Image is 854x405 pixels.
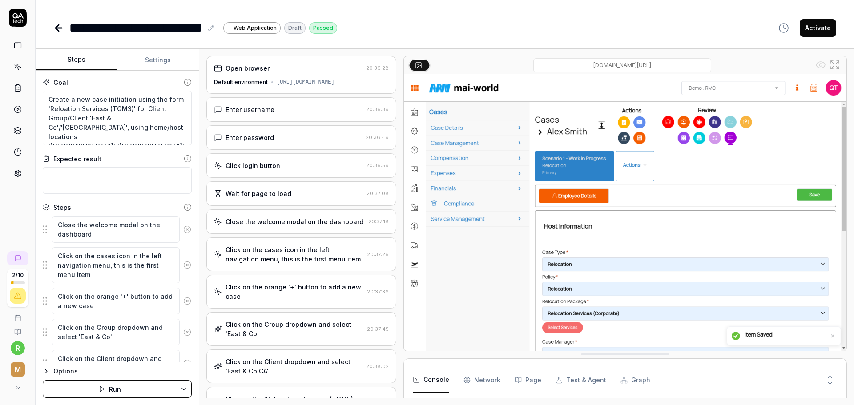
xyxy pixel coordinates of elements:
div: Click on the Client dropdown and select 'East & Co CA' [226,357,363,376]
button: Remove step [180,292,195,310]
time: 20:37:18 [368,218,389,225]
div: Suggestions [43,318,192,346]
div: [URL][DOMAIN_NAME] [277,78,334,86]
div: Enter password [226,133,274,142]
span: M [11,362,25,377]
button: Console [413,368,449,393]
time: 20:37:08 [367,190,389,196]
button: Options [43,366,192,377]
button: Remove step [180,354,195,372]
div: Suggestions [43,287,192,315]
div: Click login button [226,161,280,170]
div: Default environment [214,78,268,86]
button: r [11,341,25,355]
button: View version history [773,19,794,37]
div: Passed [309,22,337,34]
button: Test & Agent [556,368,606,393]
button: Graph [620,368,650,393]
time: 20:36:49 [366,134,389,140]
div: Click on the Group dropdown and select 'East & Co' [226,320,363,338]
div: Click on the cases icon in the left navigation menu, this is the first menu item [226,245,363,264]
div: Steps [53,203,71,212]
a: Web Application [223,22,281,34]
div: Goal [53,78,68,87]
time: 20:36:39 [366,106,389,112]
time: 20:38:02 [366,363,389,369]
div: Draft [284,22,306,34]
span: 2 / 10 [12,273,24,278]
button: Steps [36,49,117,71]
button: Remove step [180,323,195,341]
time: 20:36:28 [366,65,389,71]
button: M [4,355,32,378]
div: Enter username [226,105,274,114]
time: 20:37:45 [367,326,389,332]
button: Run [43,380,176,398]
img: Screenshot [404,74,846,351]
div: Close the welcome modal on the dashboard [226,217,363,226]
div: Suggestions [43,216,192,243]
button: Open in full screen [828,58,842,72]
time: 20:37:36 [367,289,389,295]
time: 20:37:26 [367,251,389,257]
div: Expected result [53,154,101,164]
div: Open browser [226,64,270,73]
div: Options [53,366,192,377]
a: Documentation [4,321,32,336]
a: New conversation [7,251,28,265]
button: Remove step [180,221,195,238]
button: Network [463,368,500,393]
button: Settings [117,49,199,71]
div: Wait for page to load [226,189,291,198]
div: Suggestions [43,247,192,284]
button: Activate [800,19,836,37]
button: Show all interative elements [814,58,828,72]
time: 20:36:59 [366,162,389,168]
button: Remove step [180,256,195,274]
div: Click on the orange '+' button to add a new case [226,282,363,301]
span: Web Application [234,24,277,32]
div: Suggestions [43,349,192,377]
button: Page [515,368,541,393]
a: Book a call with us [4,307,32,321]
